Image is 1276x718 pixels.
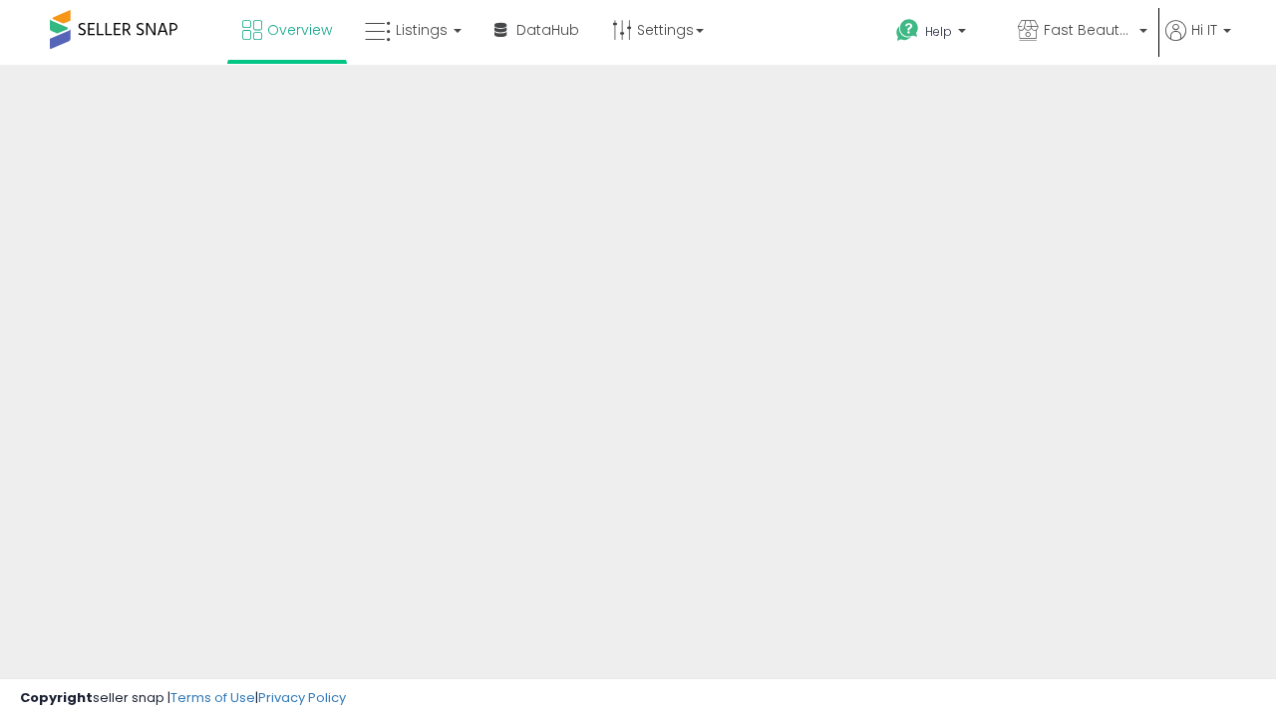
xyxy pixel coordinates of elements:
[20,689,346,708] div: seller snap | |
[20,688,93,707] strong: Copyright
[895,18,920,43] i: Get Help
[1044,20,1133,40] span: Fast Beauty ([GEOGRAPHIC_DATA])
[925,23,952,40] span: Help
[1165,20,1231,65] a: Hi IT
[267,20,332,40] span: Overview
[170,688,255,707] a: Terms of Use
[1191,20,1217,40] span: Hi IT
[258,688,346,707] a: Privacy Policy
[880,3,1000,65] a: Help
[396,20,448,40] span: Listings
[516,20,579,40] span: DataHub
